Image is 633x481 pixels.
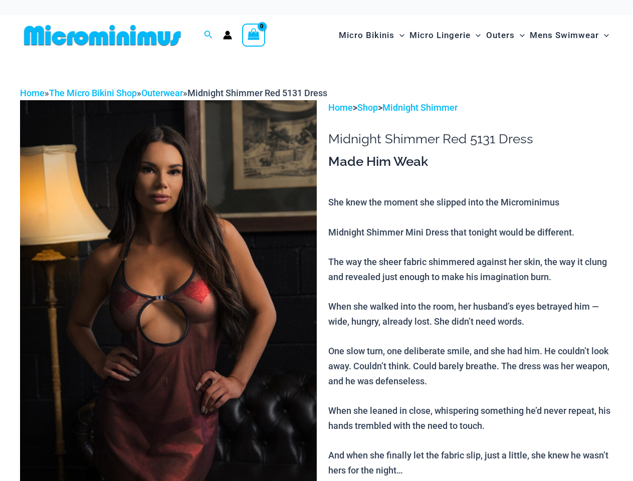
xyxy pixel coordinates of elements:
[599,23,609,48] span: Menu Toggle
[382,102,458,113] a: Midnight Shimmer
[204,29,213,42] a: Search icon link
[20,88,45,98] a: Home
[527,20,611,51] a: Mens SwimwearMenu ToggleMenu Toggle
[407,20,483,51] a: Micro LingerieMenu ToggleMenu Toggle
[20,88,327,98] span: » » »
[141,88,183,98] a: Outerwear
[394,23,404,48] span: Menu Toggle
[49,88,137,98] a: The Micro Bikini Shop
[20,24,185,47] img: MM SHOP LOGO FLAT
[357,102,378,113] a: Shop
[187,88,327,98] span: Midnight Shimmer Red 5131 Dress
[530,23,599,48] span: Mens Swimwear
[486,23,515,48] span: Outers
[223,31,232,40] a: Account icon link
[242,24,265,47] a: View Shopping Cart, empty
[328,131,613,147] h1: Midnight Shimmer Red 5131 Dress
[484,20,527,51] a: OutersMenu ToggleMenu Toggle
[515,23,525,48] span: Menu Toggle
[328,102,353,113] a: Home
[335,19,613,52] nav: Site Navigation
[339,23,394,48] span: Micro Bikinis
[409,23,471,48] span: Micro Lingerie
[471,23,481,48] span: Menu Toggle
[336,20,407,51] a: Micro BikinisMenu ToggleMenu Toggle
[328,100,613,115] p: > >
[328,153,613,170] h3: Made Him Weak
